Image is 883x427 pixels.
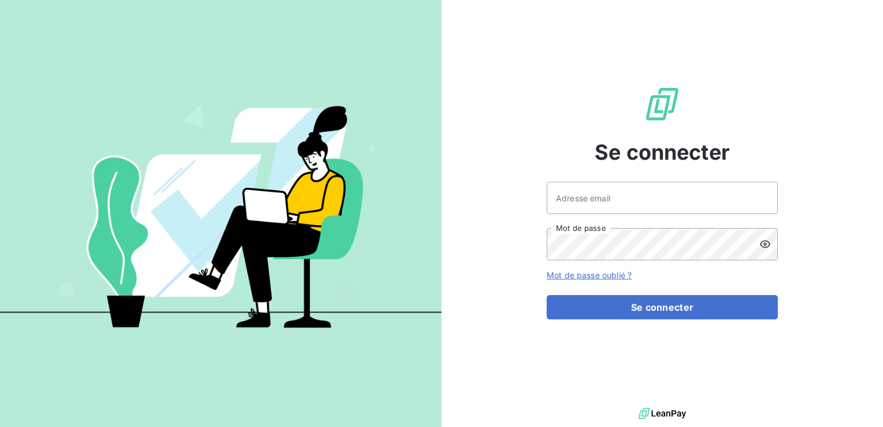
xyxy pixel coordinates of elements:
[644,86,681,123] img: Logo LeanPay
[547,270,632,280] a: Mot de passe oublié ?
[547,182,778,214] input: placeholder
[595,137,730,168] span: Se connecter
[547,295,778,319] button: Se connecter
[639,405,686,422] img: logo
